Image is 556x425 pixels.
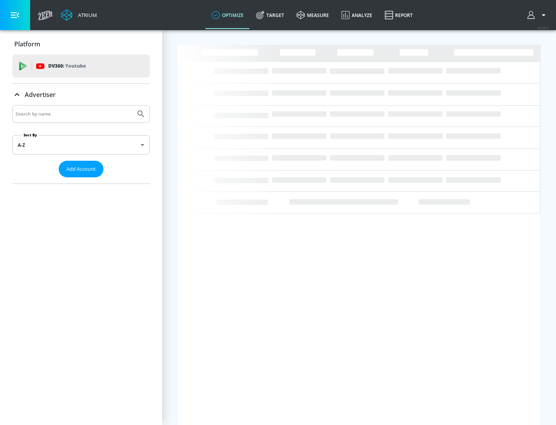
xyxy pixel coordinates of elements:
[65,62,86,70] p: Youtube
[14,40,40,48] p: Platform
[12,54,150,78] div: DV360: Youtube
[205,1,250,29] a: optimize
[61,9,97,21] a: Atrium
[12,84,150,105] div: Advertiser
[59,161,103,177] button: Add Account
[12,33,150,55] div: Platform
[66,165,96,173] span: Add Account
[12,177,150,184] nav: list of Advertiser
[22,133,39,138] label: Sort By
[537,25,548,30] span: v 4.25.4
[378,1,419,29] a: Report
[25,90,56,99] p: Advertiser
[12,135,150,155] div: A-Z
[290,1,335,29] a: measure
[12,105,150,184] div: Advertiser
[15,109,132,119] input: Search by name
[250,1,290,29] a: Target
[75,12,97,19] div: Atrium
[48,62,86,70] p: DV360:
[335,1,378,29] a: Analyze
